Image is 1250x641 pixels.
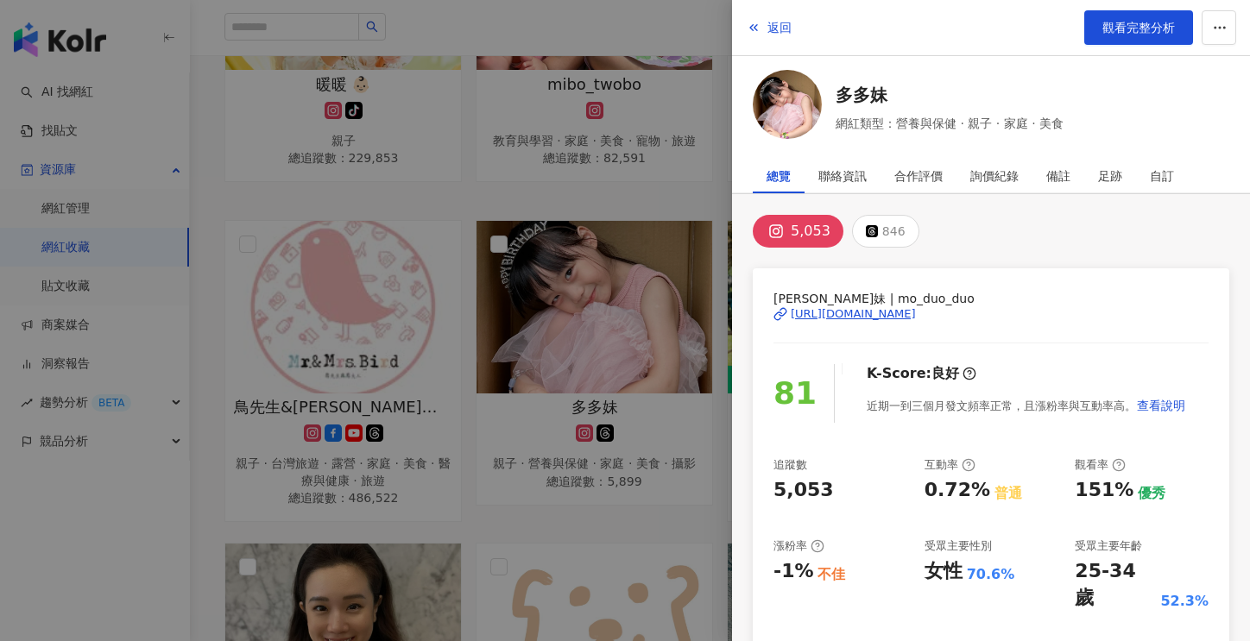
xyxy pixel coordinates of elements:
[867,364,976,383] div: K-Score :
[925,457,975,473] div: 互動率
[1160,592,1209,611] div: 52.3%
[753,215,843,248] button: 5,053
[753,70,822,139] img: KOL Avatar
[1136,388,1186,423] button: 查看說明
[746,10,792,45] button: 返回
[1150,159,1174,193] div: 自訂
[931,364,959,383] div: 良好
[1075,558,1156,612] div: 25-34 歲
[773,558,813,585] div: -1%
[1046,159,1070,193] div: 備註
[1138,484,1165,503] div: 優秀
[753,70,822,145] a: KOL Avatar
[836,83,1064,107] a: 多多妹
[767,159,791,193] div: 總覽
[1084,10,1193,45] a: 觀看完整分析
[773,457,807,473] div: 追蹤數
[818,565,845,584] div: 不佳
[1075,457,1126,473] div: 觀看率
[767,21,792,35] span: 返回
[867,388,1186,423] div: 近期一到三個月發文頻率正常，且漲粉率與互動率高。
[994,484,1022,503] div: 普通
[773,289,1209,308] span: [PERSON_NAME]妹 | mo_duo_duo
[836,114,1064,133] span: 網紅類型：營養與保健 · 親子 · 家庭 · 美食
[773,306,1209,322] a: [URL][DOMAIN_NAME]
[1075,477,1133,504] div: 151%
[970,159,1019,193] div: 詢價紀錄
[1098,159,1122,193] div: 足跡
[773,477,834,504] div: 5,053
[1102,21,1175,35] span: 觀看完整分析
[791,306,916,322] div: [URL][DOMAIN_NAME]
[773,538,824,554] div: 漲粉率
[925,558,963,585] div: 女性
[818,159,867,193] div: 聯絡資訊
[1137,399,1185,412] span: 查看說明
[925,477,990,504] div: 0.72%
[967,565,1015,584] div: 70.6%
[894,159,943,193] div: 合作評價
[773,369,817,418] div: 81
[852,215,919,248] button: 846
[925,538,992,554] div: 受眾主要性別
[1075,538,1142,554] div: 受眾主要年齡
[882,219,906,243] div: 846
[791,219,830,243] div: 5,053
